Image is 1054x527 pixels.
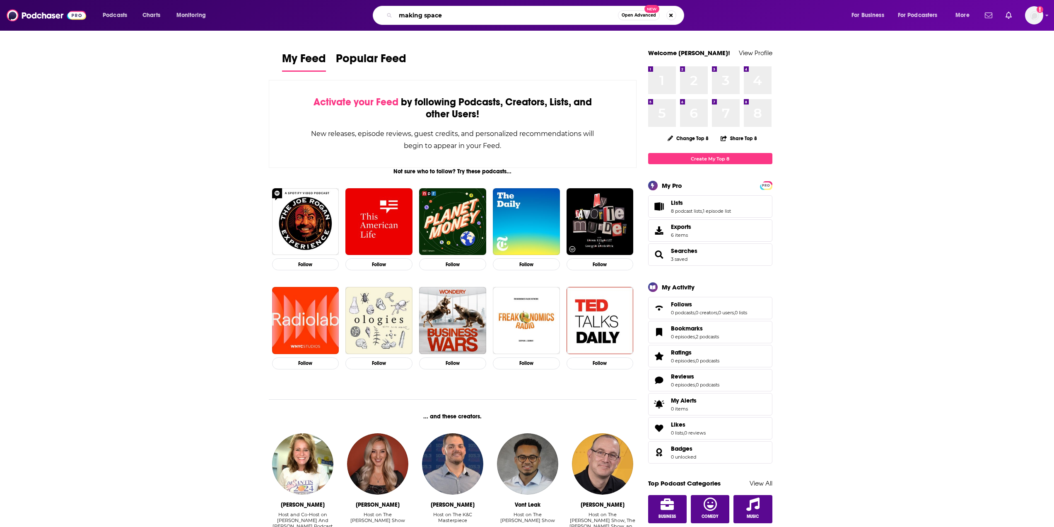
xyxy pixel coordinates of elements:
[750,479,772,487] a: View All
[846,9,895,22] button: open menu
[761,182,771,189] span: PRO
[311,96,595,120] div: by following Podcasts, Creators, Lists, and other Users!
[493,512,562,523] div: Host on The [PERSON_NAME] Show
[696,358,719,364] a: 0 podcasts
[695,358,696,364] span: ,
[345,287,412,354] a: Ologies with Alie Ward
[648,495,687,523] a: Business
[671,325,719,332] a: Bookmarks
[336,51,406,70] span: Popular Feed
[282,51,326,70] span: My Feed
[648,393,772,415] a: My Alerts
[1025,6,1043,24] span: Logged in as gabrielle.gantz
[515,501,540,508] div: Vont Leak
[1002,8,1015,22] a: Show notifications dropdown
[671,325,703,332] span: Bookmarks
[671,421,685,428] span: Likes
[696,334,719,340] a: 2 podcasts
[272,188,339,255] img: The Joe Rogan Experience
[572,433,633,495] img: Kevin Sheehan
[618,10,660,20] button: Open AdvancedNew
[982,8,996,22] a: Show notifications dropdown
[1025,6,1043,24] button: Show profile menu
[950,9,980,22] button: open menu
[343,512,412,523] div: Host on The [PERSON_NAME] Show
[651,326,668,338] a: Bookmarks
[671,301,747,308] a: Follows
[622,13,656,17] span: Open Advanced
[419,287,486,354] img: Business Wars
[651,350,668,362] a: Ratings
[648,153,772,164] a: Create My Top 8
[567,188,634,255] img: My Favorite Murder with Karen Kilgariff and Georgia Hardstark
[493,188,560,255] a: The Daily
[671,445,692,452] span: Badges
[892,9,950,22] button: open menu
[671,247,697,255] a: Searches
[281,501,325,508] div: Miriam Weaver
[718,310,734,316] a: 0 users
[282,51,326,72] a: My Feed
[644,5,659,13] span: New
[176,10,206,21] span: Monitoring
[747,514,759,519] span: Music
[671,256,687,262] a: 3 saved
[648,479,721,487] a: Top Podcast Categories
[695,310,695,316] span: ,
[671,223,691,231] span: Exports
[671,445,696,452] a: Badges
[648,417,772,440] span: Likes
[658,514,676,519] span: Business
[696,382,719,388] a: 0 podcasts
[651,374,668,386] a: Reviews
[671,454,696,460] a: 0 unlocked
[671,199,683,206] span: Lists
[671,301,692,308] span: Follows
[345,258,412,270] button: Follow
[651,398,668,410] span: My Alerts
[137,9,165,22] a: Charts
[671,397,697,404] span: My Alerts
[671,232,691,238] span: 6 items
[671,208,702,214] a: 8 podcast lists
[662,283,695,291] div: My Activity
[381,6,692,25] div: Search podcasts, credits, & more...
[419,357,486,369] button: Follow
[272,258,339,270] button: Follow
[142,10,160,21] span: Charts
[651,447,668,458] a: Badges
[431,501,475,508] div: Cory Mageors
[648,369,772,391] span: Reviews
[345,188,412,255] img: This American Life
[651,423,668,434] a: Likes
[695,382,696,388] span: ,
[663,133,714,143] button: Change Top 8
[648,321,772,343] span: Bookmarks
[171,9,217,22] button: open menu
[272,287,339,354] img: Radiolab
[648,195,772,218] span: Lists
[347,433,408,495] img: Jenny Luttenberger
[662,182,682,189] div: My Pro
[422,433,483,495] a: Cory Mageors
[671,349,692,356] span: Ratings
[702,514,719,519] span: Comedy
[648,243,772,266] span: Searches
[493,287,560,354] img: Freakonomics Radio
[761,182,771,188] a: PRO
[567,258,634,270] button: Follow
[735,310,747,316] a: 0 lists
[336,51,406,72] a: Popular Feed
[691,495,730,523] a: Comedy
[567,287,634,354] img: TED Talks Daily
[419,188,486,255] a: Planet Money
